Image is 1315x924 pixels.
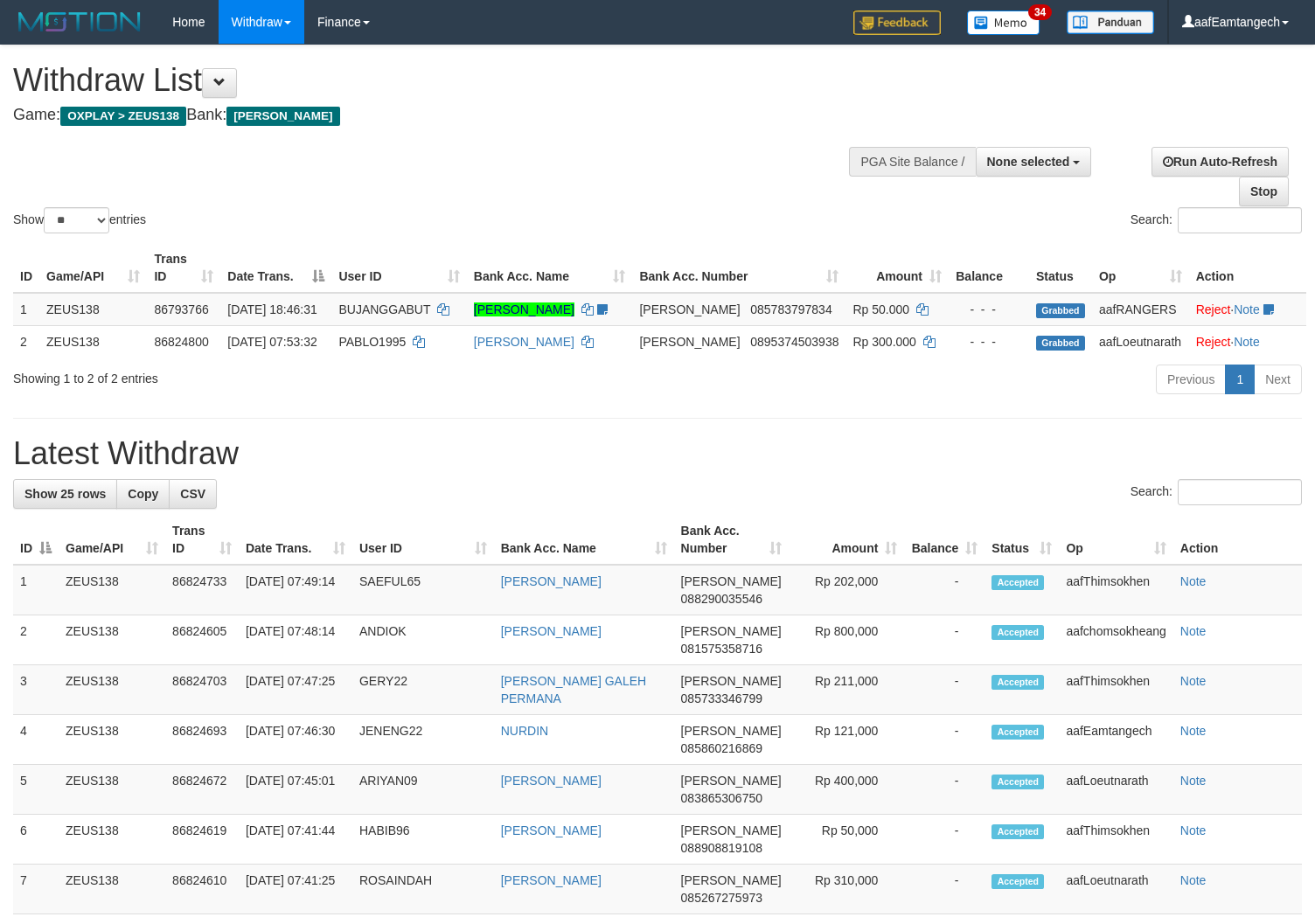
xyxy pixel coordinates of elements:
div: - - - [956,333,1022,351]
div: - - - [956,301,1022,318]
td: [DATE] 07:45:01 [239,765,352,815]
span: None selected [987,155,1070,169]
td: 1 [13,565,59,615]
td: aafLoeutnarath [1059,865,1172,914]
th: Date Trans.: activate to sort column ascending [239,515,352,565]
td: ARIYAN09 [352,765,494,815]
span: [DATE] 18:46:31 [227,302,317,316]
h4: Game: Bank: [13,107,859,124]
span: Copy 0895374503938 to clipboard [750,335,838,349]
td: ZEUS138 [39,293,147,326]
a: Show 25 rows [13,479,117,509]
th: Amount: activate to sort column ascending [845,243,949,293]
td: - [904,815,985,865]
a: Note [1180,724,1207,738]
span: [PERSON_NAME] [681,774,782,788]
td: Rp 310,000 [789,865,905,914]
span: Accepted [991,775,1044,789]
td: aafThimsokhen [1059,815,1172,865]
td: [DATE] 07:47:25 [239,665,352,715]
div: PGA Site Balance / [849,147,975,177]
span: Copy 083865306750 to clipboard [681,791,762,805]
th: Status: activate to sort column ascending [985,515,1059,565]
td: aafThimsokhen [1059,665,1172,715]
th: Bank Acc. Number: activate to sort column ascending [674,515,789,565]
td: 86824733 [165,565,239,615]
span: [PERSON_NAME] [681,574,782,588]
a: Note [1234,302,1260,316]
img: Button%20Memo.svg [967,10,1040,35]
input: Search: [1178,207,1302,233]
td: - [904,565,985,615]
a: [PERSON_NAME] GALEH PERMANA [501,674,647,705]
th: User ID: activate to sort column ascending [352,515,494,565]
a: Note [1180,823,1207,837]
span: [PERSON_NAME] [639,302,740,316]
td: 2 [13,615,59,665]
span: PABLO1995 [338,335,406,349]
span: OXPLAY > ZEUS138 [60,107,186,126]
a: Reject [1196,302,1231,316]
th: Trans ID: activate to sort column ascending [147,243,220,293]
button: None selected [976,147,1092,177]
div: Showing 1 to 2 of 2 entries [13,363,535,387]
span: Accepted [991,675,1044,690]
span: Accepted [991,824,1044,839]
span: Accepted [991,575,1044,590]
td: SAEFUL65 [352,565,494,615]
th: User ID: activate to sort column ascending [331,243,466,293]
td: ZEUS138 [59,665,165,715]
span: [DATE] 07:53:32 [227,335,317,349]
a: Reject [1196,335,1231,349]
span: Copy 088908819108 to clipboard [681,841,762,855]
a: Note [1180,674,1207,688]
a: [PERSON_NAME] [474,335,574,349]
span: Copy 085733346799 to clipboard [681,691,762,705]
td: GERY22 [352,665,494,715]
th: Balance: activate to sort column ascending [904,515,985,565]
a: Run Auto-Refresh [1151,147,1289,177]
td: 6 [13,815,59,865]
td: 86824703 [165,665,239,715]
td: Rp 50,000 [789,815,905,865]
td: [DATE] 07:48:14 [239,615,352,665]
td: Rp 121,000 [789,715,905,765]
th: Bank Acc. Number: activate to sort column ascending [632,243,845,293]
td: aafThimsokhen [1059,565,1172,615]
th: Balance [949,243,1029,293]
span: [PERSON_NAME] [639,335,740,349]
td: · [1189,293,1306,326]
a: NURDIN [501,724,548,738]
td: ZEUS138 [39,325,147,358]
td: - [904,765,985,815]
a: [PERSON_NAME] [501,624,602,638]
a: Note [1234,335,1260,349]
span: Grabbed [1036,303,1085,318]
a: Previous [1156,365,1226,394]
span: Copy 085860216869 to clipboard [681,741,762,755]
span: [PERSON_NAME] [681,873,782,887]
span: 86793766 [154,302,208,316]
a: 1 [1225,365,1255,394]
a: CSV [169,479,217,509]
td: 86824619 [165,815,239,865]
a: Copy [116,479,170,509]
span: Copy 085783797834 to clipboard [750,302,831,316]
td: ZEUS138 [59,865,165,914]
td: Rp 400,000 [789,765,905,815]
h1: Withdraw List [13,63,859,98]
td: Rp 211,000 [789,665,905,715]
span: Accepted [991,725,1044,740]
td: [DATE] 07:49:14 [239,565,352,615]
select: Showentries [44,207,109,233]
h1: Latest Withdraw [13,436,1302,471]
span: Copy 088290035546 to clipboard [681,592,762,606]
label: Search: [1131,479,1302,505]
td: HABIB96 [352,815,494,865]
a: Note [1180,774,1207,788]
a: [PERSON_NAME] [501,823,602,837]
th: Bank Acc. Name: activate to sort column ascending [494,515,674,565]
td: - [904,715,985,765]
span: 34 [1028,4,1052,20]
span: BUJANGGABUT [338,302,430,316]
